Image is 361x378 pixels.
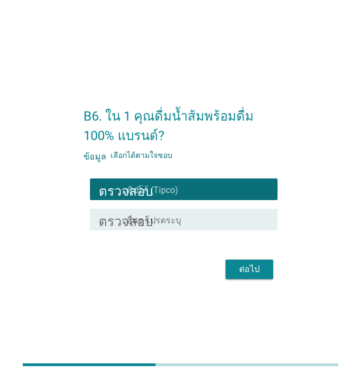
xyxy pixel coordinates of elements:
[127,185,178,195] font: ทิปโก้ (Tipco)
[83,151,106,160] font: ข้อมูล
[83,109,257,143] font: B6. ใน 1 คุณดื่มน้ำส้มพร้อมดื่ม 100% แบรนด์?
[99,183,153,196] font: ตรวจสอบ
[225,260,273,279] button: ต่อไป
[239,264,260,274] font: ต่อไป
[99,213,153,226] font: ตรวจสอบ
[111,151,172,160] font: เลือกได้ตามใจชอบ
[127,215,181,226] font: อื่นๆ โปรดระบุ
